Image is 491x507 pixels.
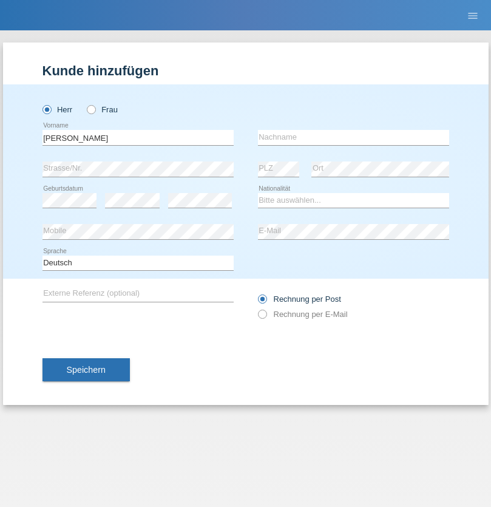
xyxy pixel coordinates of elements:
[258,310,266,325] input: Rechnung per E-Mail
[42,105,50,113] input: Herr
[42,63,449,78] h1: Kunde hinzufügen
[87,105,95,113] input: Frau
[467,10,479,22] i: menu
[258,310,348,319] label: Rechnung per E-Mail
[42,358,130,381] button: Speichern
[42,105,73,114] label: Herr
[461,12,485,19] a: menu
[258,294,266,310] input: Rechnung per Post
[87,105,118,114] label: Frau
[67,365,106,375] span: Speichern
[258,294,341,304] label: Rechnung per Post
